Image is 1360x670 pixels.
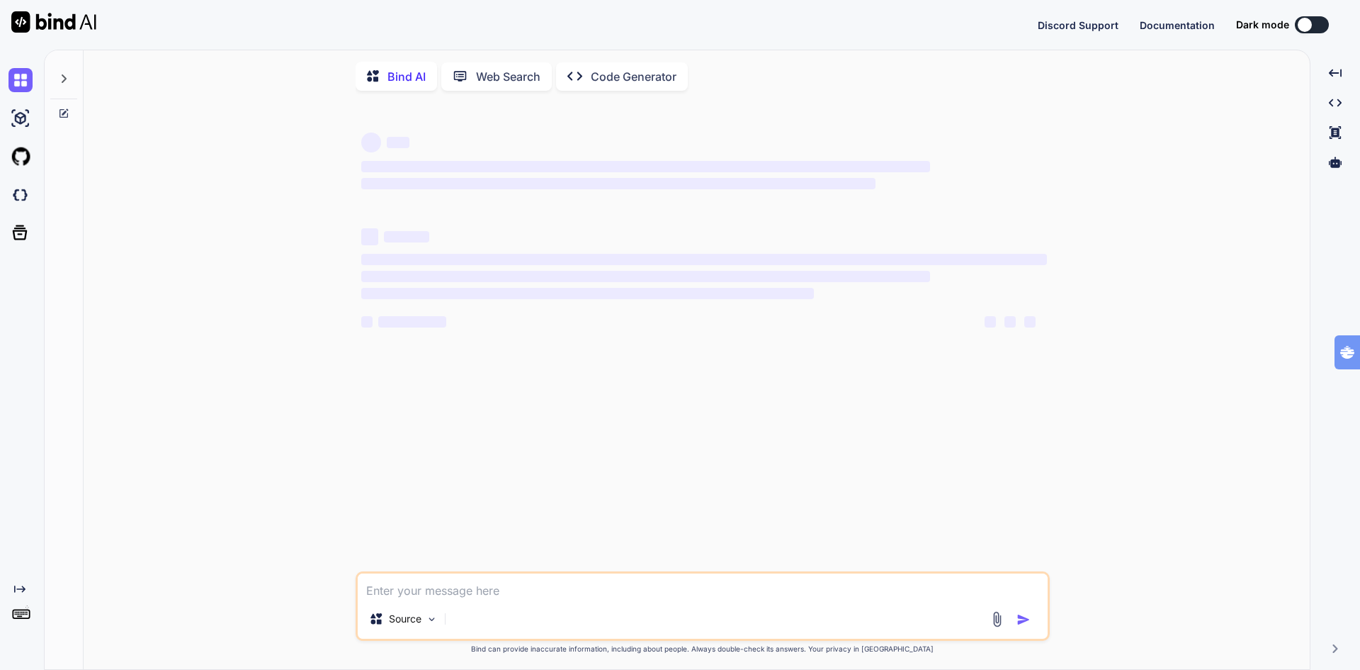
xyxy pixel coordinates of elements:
span: ‌ [387,137,409,148]
span: ‌ [361,228,378,245]
img: icon [1016,613,1031,627]
span: ‌ [361,161,930,172]
span: ‌ [1024,316,1036,328]
p: Bind can provide inaccurate information, including about people. Always double-check its answers.... [356,644,1050,654]
span: Documentation [1140,19,1215,31]
img: githubLight [8,145,33,169]
p: Code Generator [591,68,676,85]
span: ‌ [361,271,930,282]
img: ai-studio [8,106,33,130]
span: ‌ [378,316,446,328]
p: Bind AI [387,68,426,85]
img: chat [8,68,33,92]
img: Pick Models [426,613,438,625]
span: ‌ [361,288,814,299]
span: ‌ [985,316,996,328]
button: Documentation [1140,18,1215,33]
p: Web Search [476,68,540,85]
img: Bind AI [11,11,96,33]
span: Discord Support [1038,19,1118,31]
img: darkCloudIdeIcon [8,183,33,207]
span: ‌ [361,133,381,152]
img: attachment [989,611,1005,627]
span: ‌ [1004,316,1016,328]
span: ‌ [384,231,429,242]
span: ‌ [361,316,373,328]
span: Dark mode [1236,18,1289,32]
span: ‌ [361,178,875,189]
span: ‌ [361,254,1047,265]
button: Discord Support [1038,18,1118,33]
p: Source [389,612,421,626]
